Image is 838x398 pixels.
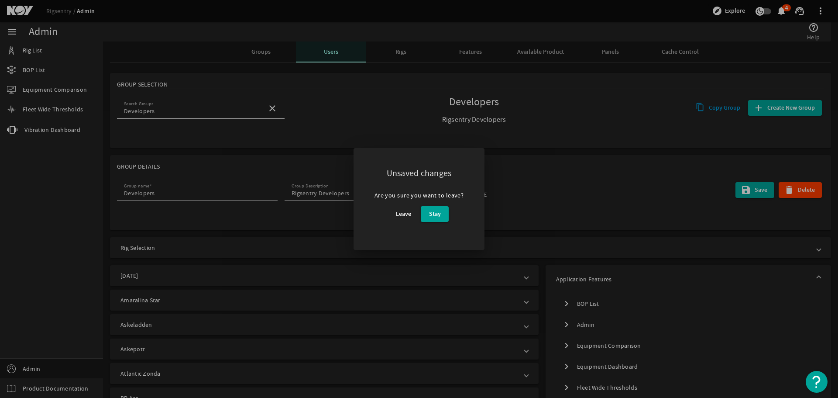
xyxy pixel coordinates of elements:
[389,206,417,222] button: Leave
[806,371,828,393] button: Open Resource Center
[376,159,462,184] div: Unsaved changes
[421,206,449,222] button: Stay
[429,209,441,219] span: Stay
[396,209,411,219] span: Leave
[374,190,464,201] div: Are you sure you want to leave?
